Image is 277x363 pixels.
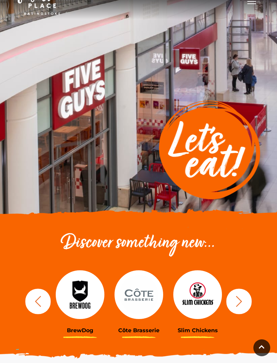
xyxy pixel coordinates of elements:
a: BrewDog [56,268,104,334]
a: Côte Brasserie [115,268,163,334]
h3: BrewDog [56,327,104,334]
a: Slim Chickens [173,268,222,334]
h3: Côte Brasserie [115,327,163,334]
h3: Slim Chickens [173,327,222,334]
h2: Discover something new... [22,232,255,254]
